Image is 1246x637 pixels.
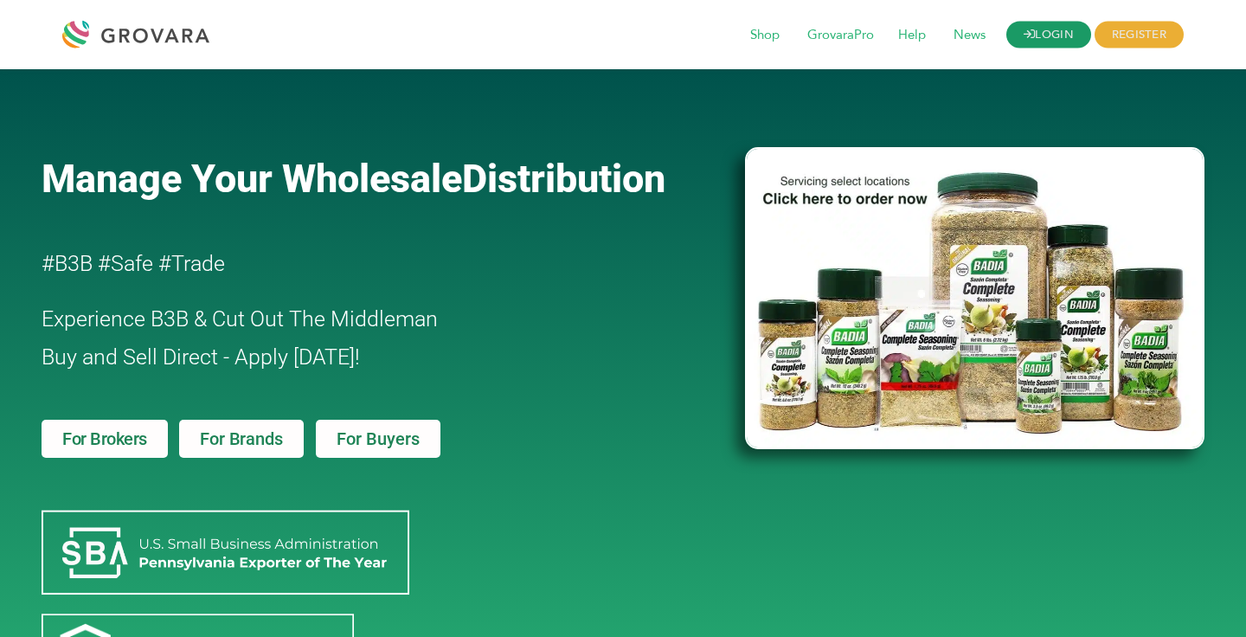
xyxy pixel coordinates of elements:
[42,306,438,331] span: Experience B3B & Cut Out The Middleman
[795,26,886,45] a: GrovaraPro
[337,430,420,447] span: For Buyers
[316,420,440,458] a: For Buyers
[42,156,462,202] span: Manage Your Wholesale
[62,430,147,447] span: For Brokers
[886,26,938,45] a: Help
[941,19,998,52] span: News
[941,26,998,45] a: News
[200,430,282,447] span: For Brands
[886,19,938,52] span: Help
[1095,22,1184,48] span: REGISTER
[1006,22,1091,48] a: LOGIN
[462,156,665,202] span: Distribution
[179,420,303,458] a: For Brands
[738,19,792,52] span: Shop
[42,344,360,370] span: Buy and Sell Direct - Apply [DATE]!
[42,420,168,458] a: For Brokers
[42,156,716,202] a: Manage Your WholesaleDistribution
[42,245,645,283] h2: #B3B #Safe #Trade
[795,19,886,52] span: GrovaraPro
[738,26,792,45] a: Shop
